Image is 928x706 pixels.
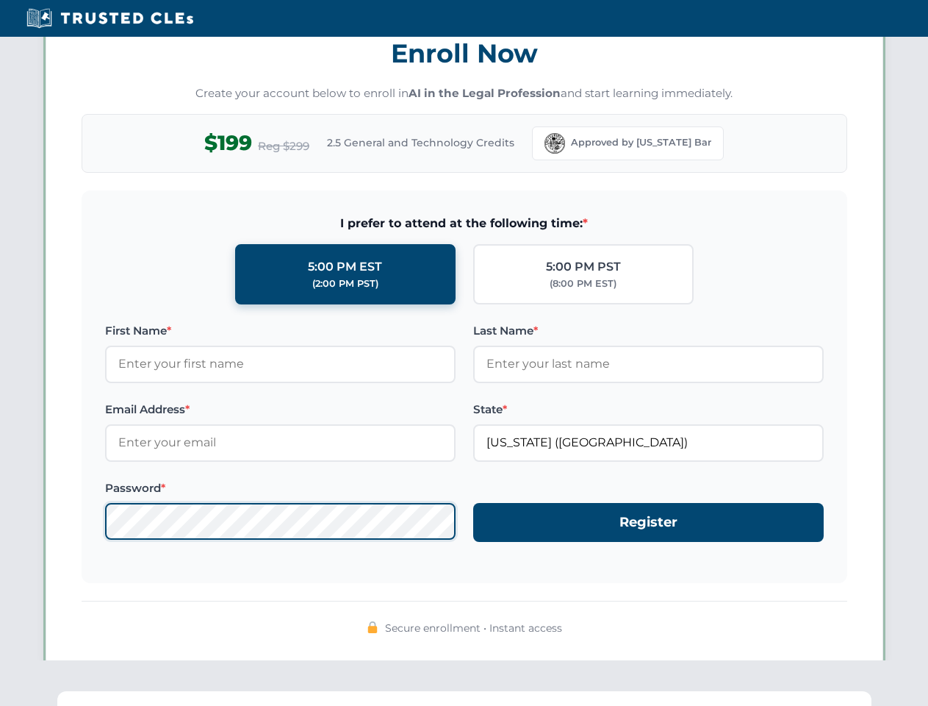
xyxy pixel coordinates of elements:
[82,85,847,102] p: Create your account below to enroll in and start learning immediately.
[105,479,456,497] label: Password
[409,86,561,100] strong: AI in the Legal Profession
[105,424,456,461] input: Enter your email
[546,257,621,277] div: 5:00 PM PST
[82,30,847,76] h3: Enroll Now
[327,135,514,151] span: 2.5 General and Technology Credits
[312,277,378,291] div: (2:00 PM PST)
[105,322,456,340] label: First Name
[473,322,824,340] label: Last Name
[473,503,824,542] button: Register
[105,214,824,233] span: I prefer to attend at the following time:
[385,620,562,636] span: Secure enrollment • Instant access
[544,133,565,154] img: Florida Bar
[571,135,711,150] span: Approved by [US_STATE] Bar
[22,7,198,29] img: Trusted CLEs
[308,257,382,277] div: 5:00 PM EST
[473,424,824,461] input: Florida (FL)
[105,346,456,382] input: Enter your first name
[204,126,252,160] span: $199
[105,401,456,418] label: Email Address
[258,138,309,155] span: Reg $299
[550,277,616,291] div: (8:00 PM EST)
[473,401,824,418] label: State
[473,346,824,382] input: Enter your last name
[367,621,378,633] img: 🔒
